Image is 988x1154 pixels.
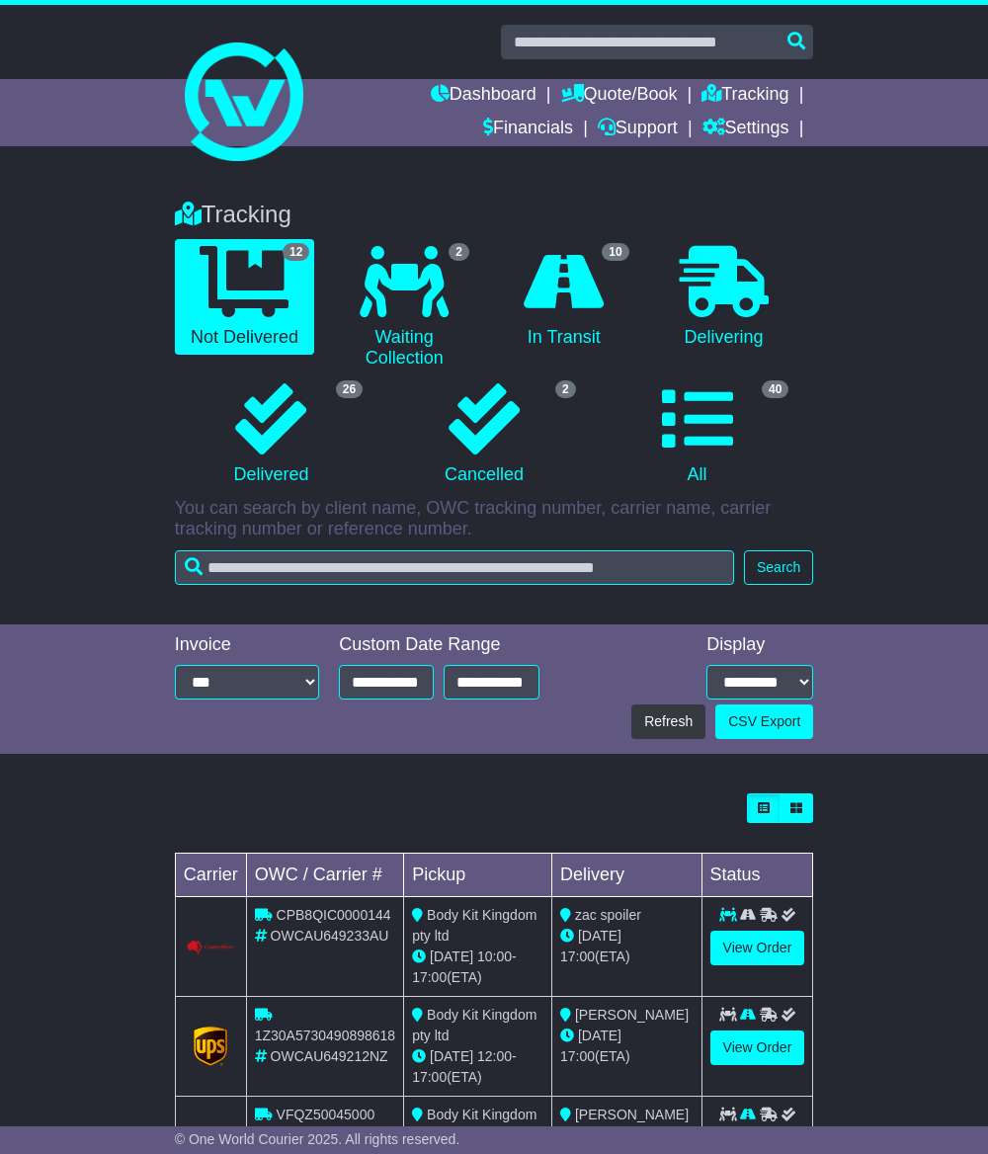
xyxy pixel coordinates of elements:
[175,1131,460,1147] span: © One World Courier 2025. All rights reserved.
[715,704,813,739] a: CSV Export
[560,926,694,967] div: (ETA)
[175,854,246,897] td: Carrier
[336,380,363,398] span: 26
[598,113,678,146] a: Support
[430,1048,473,1064] span: [DATE]
[412,1069,447,1085] span: 17:00
[706,634,813,656] div: Display
[175,239,315,356] a: 12 Not Delivered
[602,243,628,261] span: 10
[701,79,788,113] a: Tracking
[255,1028,395,1043] span: 1Z30A5730490898618
[431,79,536,113] a: Dashboard
[560,1026,694,1067] div: (ETA)
[175,376,369,493] a: 26 Delivered
[186,940,235,955] img: GetCarrierServiceLogo
[412,1007,536,1043] span: Body Kit Kingdom pty ltd
[578,1028,621,1043] span: [DATE]
[387,376,581,493] a: 2 Cancelled
[575,1007,689,1023] span: [PERSON_NAME]
[271,1048,388,1064] span: OWCAU649212NZ
[578,928,621,944] span: [DATE]
[560,1048,595,1064] span: 17:00
[165,201,824,229] div: Tracking
[494,239,634,356] a: 10 In Transit
[412,1046,543,1088] div: - (ETA)
[449,243,469,261] span: 2
[561,79,678,113] a: Quote/Book
[412,1107,536,1143] span: Body Kit Kingdom pty ltd
[175,634,320,656] div: Invoice
[283,243,309,261] span: 12
[762,380,788,398] span: 40
[555,380,576,398] span: 2
[560,948,595,964] span: 17:00
[277,1107,375,1122] span: VFQZ50045000
[710,1030,805,1065] a: View Order
[702,113,789,146] a: Settings
[246,854,403,897] td: OWC / Carrier #
[430,948,473,964] span: [DATE]
[477,948,512,964] span: 10:00
[601,376,794,493] a: 40 All
[575,907,641,923] span: zac spoiler
[654,239,794,356] a: Delivering
[575,1107,689,1122] span: [PERSON_NAME]
[552,854,702,897] td: Delivery
[175,498,814,540] p: You can search by client name, OWC tracking number, carrier name, carrier tracking number or refe...
[631,704,705,739] button: Refresh
[277,907,391,923] span: CPB8QIC0000144
[271,928,389,944] span: OWCAU649233AU
[412,907,536,944] span: Body Kit Kingdom pty ltd
[334,239,474,376] a: 2 Waiting Collection
[744,550,813,585] button: Search
[194,1027,227,1066] img: GetCarrierServiceLogo
[412,947,543,988] div: - (ETA)
[710,931,805,965] a: View Order
[404,854,552,897] td: Pickup
[477,1048,512,1064] span: 12:00
[701,854,813,897] td: Status
[483,113,573,146] a: Financials
[412,969,447,985] span: 17:00
[339,634,538,656] div: Custom Date Range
